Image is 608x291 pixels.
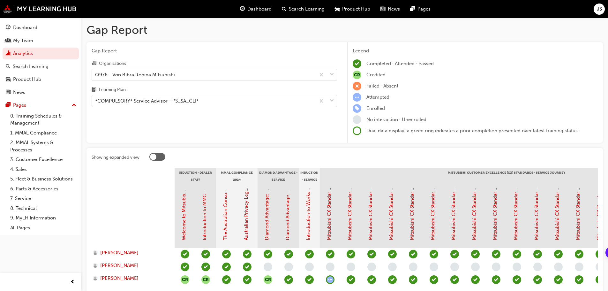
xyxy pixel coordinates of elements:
span: chart-icon [6,51,11,57]
div: Search Learning [13,63,49,70]
span: Completed · Attended · Passed [366,61,434,66]
button: Pages [3,99,79,111]
span: learningRecordVerb_PASS-icon [326,250,334,258]
span: [PERSON_NAME] [100,249,139,257]
span: learningRecordVerb_NONE-icon [596,263,604,271]
span: Dual data display; a green ring indicates a prior completion presented over latest training status. [366,128,579,134]
button: null-icon [181,275,189,284]
span: learningRecordVerb_PASS-icon [367,275,376,284]
a: [PERSON_NAME] [93,249,169,257]
span: down-icon [330,97,334,105]
span: search-icon [6,64,10,70]
span: learningplan-icon [92,87,96,93]
div: Diamond Advantage - Service [258,168,299,184]
span: learningRecordVerb_PASS-icon [367,250,376,258]
span: learningRecordVerb_PASS-icon [284,275,293,284]
a: 6. Parts & Accessories [8,184,79,194]
span: learningRecordVerb_NONE-icon [284,263,293,271]
a: 1. MMAL Compliance [8,128,79,138]
a: Mitsubishi CX Standards - Introduction [326,154,332,240]
a: [PERSON_NAME] [93,262,169,269]
a: News [3,87,79,98]
span: learningRecordVerb_COMPLETE-icon [181,263,189,271]
div: Product Hub [13,76,41,83]
span: car-icon [335,5,340,13]
span: learningRecordVerb_PASS-icon [409,275,417,284]
a: 8. Technical [8,203,79,213]
a: Search Learning [3,61,79,73]
span: news-icon [6,90,11,96]
span: learningRecordVerb_PASS-icon [243,250,251,258]
a: Diamond Advantage: Fundamentals [264,161,270,240]
span: learningRecordVerb_PASS-icon [575,250,583,258]
a: 9. MyLH Information [8,213,79,223]
a: Diamond Advantage: Service Training [285,157,290,240]
span: learningRecordVerb_NONE-icon [575,263,583,271]
a: search-iconSearch Learning [277,3,330,16]
span: people-icon [6,38,11,44]
span: null-icon [353,71,361,79]
div: Q976 - Von Bibra Robina Mitsubishi [95,71,175,78]
span: learningRecordVerb_ATTEMPT-icon [353,93,361,102]
button: null-icon [264,275,272,284]
span: Failed · Absent [366,83,398,89]
a: guage-iconDashboard [235,3,277,16]
span: learningRecordVerb_PASS-icon [492,250,500,258]
span: learningRecordVerb_NONE-icon [430,263,438,271]
span: news-icon [380,5,385,13]
span: learningRecordVerb_PASS-icon [243,263,251,271]
span: learningRecordVerb_NONE-icon [554,263,563,271]
div: Dashboard [13,24,37,31]
span: learningRecordVerb_PASS-icon [409,250,417,258]
h1: Gap Report [86,23,603,37]
span: learningRecordVerb_PASS-icon [388,275,397,284]
span: learningRecordVerb_NONE-icon [264,263,272,271]
span: learningRecordVerb_PASS-icon [222,263,231,271]
div: Pages [13,102,26,109]
a: 0. Training Schedules & Management [8,111,79,128]
span: learningRecordVerb_NONE-icon [492,263,500,271]
span: learningRecordVerb_PASS-icon [492,275,500,284]
span: Product Hub [342,5,370,13]
a: 7. Service [8,194,79,203]
span: learningRecordVerb_NONE-icon [471,263,480,271]
span: learningRecordVerb_PASS-icon [430,250,438,258]
span: learningRecordVerb_PASS-icon [305,250,314,258]
span: learningRecordVerb_NONE-icon [533,263,542,271]
span: learningRecordVerb_PASS-icon [388,250,397,258]
span: down-icon [330,71,334,79]
div: Organisations [99,60,126,67]
span: car-icon [6,77,11,82]
a: Product Hub [3,73,79,85]
span: pages-icon [410,5,415,13]
a: mmal [3,5,77,13]
span: learningRecordVerb_PASS-icon [533,275,542,284]
a: My Team [3,35,79,47]
span: Attempted [366,94,389,100]
a: 4. Sales [8,165,79,174]
div: News [13,89,25,96]
span: learningRecordVerb_PASS-icon [513,275,521,284]
span: learningRecordVerb_PASS-icon [471,250,480,258]
span: learningRecordVerb_NONE-icon [326,263,334,271]
div: Showing expanded view [92,154,139,161]
span: learningRecordVerb_PASS-icon [450,275,459,284]
span: learningRecordVerb_PASS-icon [471,275,480,284]
span: learningRecordVerb_PASS-icon [347,275,355,284]
a: [PERSON_NAME] [93,275,169,282]
div: Legend [353,47,598,55]
span: learningRecordVerb_NONE-icon [409,263,417,271]
span: prev-icon [70,278,75,286]
div: Learning Plan [99,87,126,93]
span: learningRecordVerb_PASS-icon [554,250,563,258]
span: learningRecordVerb_PASS-icon [222,275,231,284]
span: learningRecordVerb_COMPLETE-icon [181,250,189,258]
button: JS [594,4,605,15]
span: guage-icon [240,5,245,13]
span: learningRecordVerb_PASS-icon [201,263,210,271]
button: DashboardMy TeamAnalyticsSearch LearningProduct HubNews [3,20,79,99]
div: Induction - Dealer Staff [175,168,216,184]
span: learningRecordVerb_NONE-icon [388,263,397,271]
